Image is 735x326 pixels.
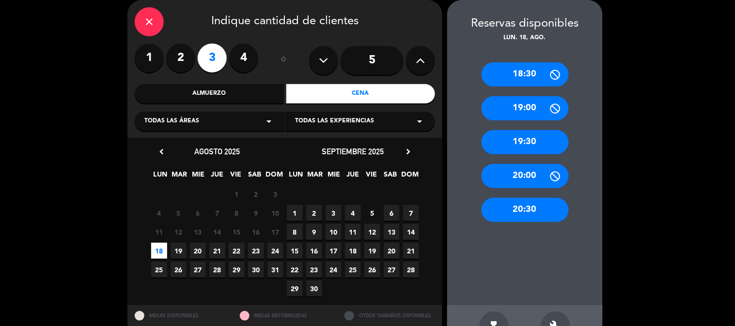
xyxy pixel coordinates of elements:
[229,205,245,221] span: 8
[209,262,225,278] span: 28
[414,116,425,127] i: arrow_drop_down
[447,33,603,43] div: lun. 18, ago.
[166,44,195,73] label: 2
[209,205,225,221] span: 7
[364,169,380,185] span: VIE
[135,7,435,36] div: Indique cantidad de clientes
[403,147,413,157] i: chevron_right
[172,169,188,185] span: MAR
[482,130,569,154] div: 19:30
[364,205,380,221] span: 5
[209,169,225,185] span: JUE
[326,205,342,221] span: 3
[248,243,264,259] span: 23
[190,224,206,240] span: 13
[307,169,323,185] span: MAR
[287,224,303,240] span: 8
[306,281,322,296] span: 30
[345,169,361,185] span: JUE
[171,205,187,221] span: 5
[151,262,167,278] span: 25
[288,169,304,185] span: LUN
[229,243,245,259] span: 22
[287,262,303,278] span: 22
[190,243,206,259] span: 20
[198,44,227,73] label: 3
[135,44,164,73] label: 1
[482,62,569,87] div: 18:30
[127,305,233,326] div: MESAS DISPONIBLES
[364,224,380,240] span: 12
[326,224,342,240] span: 10
[143,16,155,28] i: close
[306,224,322,240] span: 9
[287,243,303,259] span: 15
[267,224,283,240] span: 17
[268,44,299,77] div: ó
[209,243,225,259] span: 21
[482,198,569,222] div: 20:30
[190,169,206,185] span: MIE
[326,169,342,185] span: MIE
[403,224,419,240] span: 14
[364,243,380,259] span: 19
[345,205,361,221] span: 4
[306,243,322,259] span: 16
[229,224,245,240] span: 15
[267,262,283,278] span: 31
[144,117,199,126] span: Todas las áreas
[286,84,436,104] div: Cena
[171,262,187,278] span: 26
[233,305,338,326] div: MESAS RESTRINGIDAS
[345,224,361,240] span: 11
[263,116,275,127] i: arrow_drop_down
[345,243,361,259] span: 18
[229,186,245,202] span: 1
[248,186,264,202] span: 2
[345,262,361,278] span: 25
[306,262,322,278] span: 23
[287,281,303,296] span: 29
[190,262,206,278] span: 27
[229,44,258,73] label: 4
[384,205,400,221] span: 6
[248,224,264,240] span: 16
[229,262,245,278] span: 29
[482,96,569,120] div: 19:00
[287,205,303,221] span: 1
[322,147,384,156] span: septiembre 2025
[194,147,240,156] span: agosto 2025
[228,169,244,185] span: VIE
[364,262,380,278] span: 26
[248,262,264,278] span: 30
[171,243,187,259] span: 19
[402,169,418,185] span: DOM
[151,224,167,240] span: 11
[267,243,283,259] span: 24
[306,205,322,221] span: 2
[403,205,419,221] span: 7
[447,15,603,33] div: Reservas disponibles
[190,205,206,221] span: 6
[337,305,442,326] div: OTROS TAMAÑOS DIPONIBLES
[403,262,419,278] span: 28
[403,243,419,259] span: 21
[384,224,400,240] span: 13
[151,243,167,259] span: 18
[267,186,283,202] span: 3
[209,224,225,240] span: 14
[326,243,342,259] span: 17
[171,224,187,240] span: 12
[153,169,169,185] span: LUN
[383,169,399,185] span: SAB
[326,262,342,278] span: 24
[295,117,374,126] span: Todas las experiencias
[135,84,284,104] div: Almuerzo
[151,205,167,221] span: 4
[156,147,167,157] i: chevron_left
[384,243,400,259] span: 20
[266,169,282,185] span: DOM
[482,164,569,188] div: 20:00
[247,169,263,185] span: SAB
[267,205,283,221] span: 10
